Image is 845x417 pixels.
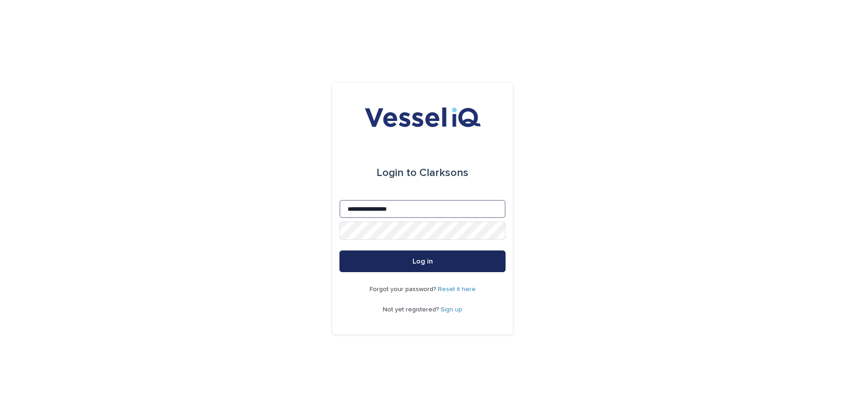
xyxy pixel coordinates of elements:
[376,167,417,178] span: Login to
[441,306,462,313] a: Sign up
[370,286,438,292] span: Forgot your password?
[438,286,476,292] a: Reset it here
[364,104,481,131] img: DY2harLS7Ky7oFY6OHCp
[339,250,506,272] button: Log in
[376,160,469,185] div: Clarksons
[383,306,441,313] span: Not yet registered?
[413,258,433,265] span: Log in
